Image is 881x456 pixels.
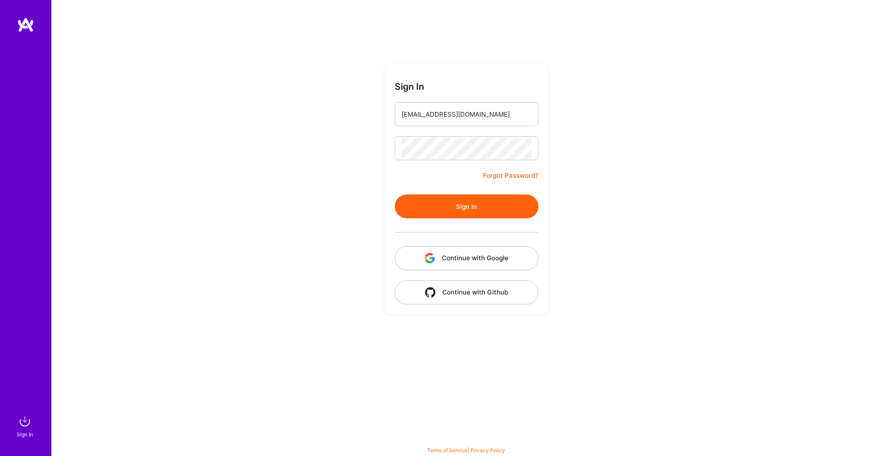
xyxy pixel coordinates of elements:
[425,253,435,263] img: icon
[395,280,538,304] button: Continue with Github
[51,430,881,452] div: © 2025 ATeams Inc., All rights reserved.
[16,413,33,430] img: sign in
[395,246,538,270] button: Continue with Google
[427,447,467,453] a: Terms of Service
[425,287,435,297] img: icon
[395,194,538,218] button: Sign In
[483,171,538,181] a: Forgot Password?
[395,81,424,92] h3: Sign In
[17,17,34,32] img: logo
[18,413,33,439] a: sign inSign In
[427,447,505,453] span: |
[470,447,505,453] a: Privacy Policy
[17,430,33,439] div: Sign In
[402,103,532,125] input: Email...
